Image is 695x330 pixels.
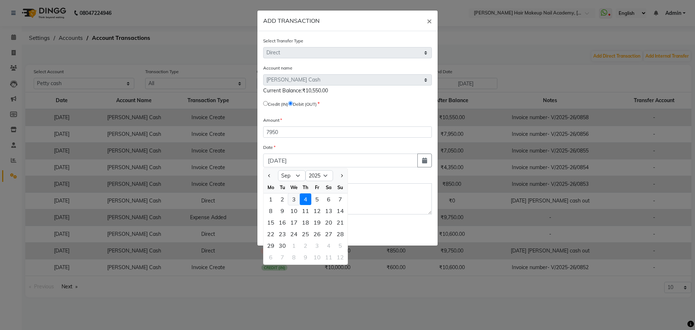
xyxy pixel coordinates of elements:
div: Tuesday, September 2, 2025 [277,193,288,205]
div: 6 [265,251,277,263]
div: Wednesday, September 17, 2025 [288,217,300,228]
div: Th [300,181,311,193]
div: We [288,181,300,193]
div: Fr [311,181,323,193]
div: 28 [334,228,346,240]
div: 9 [300,251,311,263]
div: Saturday, September 13, 2025 [323,205,334,217]
div: Mo [265,181,277,193]
div: Sunday, October 5, 2025 [334,240,346,251]
div: Friday, September 19, 2025 [311,217,323,228]
div: 24 [288,228,300,240]
div: Saturday, October 11, 2025 [323,251,334,263]
div: Monday, October 6, 2025 [265,251,277,263]
div: 11 [300,205,311,217]
div: Tuesday, October 7, 2025 [277,251,288,263]
div: 15 [265,217,277,228]
div: 25 [300,228,311,240]
div: 21 [334,217,346,228]
div: Tuesday, September 30, 2025 [277,240,288,251]
div: Saturday, October 4, 2025 [323,240,334,251]
div: 4 [323,240,334,251]
button: Previous month [266,170,273,181]
div: 8 [265,205,277,217]
div: Monday, September 8, 2025 [265,205,277,217]
div: 11 [323,251,334,263]
div: 12 [334,251,346,263]
div: Tuesday, September 23, 2025 [277,228,288,240]
span: × [427,15,432,26]
div: Sunday, September 28, 2025 [334,228,346,240]
div: Saturday, September 6, 2025 [323,193,334,205]
div: 14 [334,205,346,217]
div: Wednesday, October 8, 2025 [288,251,300,263]
div: 2 [277,193,288,205]
label: Amount [263,117,282,124]
div: 26 [311,228,323,240]
div: Tuesday, September 16, 2025 [277,217,288,228]
div: 13 [323,205,334,217]
div: Thursday, September 25, 2025 [300,228,311,240]
div: Thursday, September 4, 2025 [300,193,311,205]
div: Tu [277,181,288,193]
div: Sunday, October 12, 2025 [334,251,346,263]
div: Monday, September 1, 2025 [265,193,277,205]
div: Wednesday, September 10, 2025 [288,205,300,217]
div: Thursday, October 2, 2025 [300,240,311,251]
div: Su [334,181,346,193]
div: 18 [300,217,311,228]
span: Current Balance:₹10,550.00 [263,87,328,94]
div: Monday, September 15, 2025 [265,217,277,228]
div: 2 [300,240,311,251]
div: 5 [311,193,323,205]
button: Next month [338,170,345,181]
label: Select Transfer Type [263,38,303,44]
div: Sa [323,181,334,193]
div: Sunday, September 14, 2025 [334,205,346,217]
label: Date [263,144,275,151]
div: 7 [277,251,288,263]
div: 1 [288,240,300,251]
div: Tuesday, September 9, 2025 [277,205,288,217]
label: Credit (IN) [268,101,288,108]
div: 29 [265,240,277,251]
div: Thursday, September 18, 2025 [300,217,311,228]
div: Sunday, September 21, 2025 [334,217,346,228]
div: 19 [311,217,323,228]
div: 9 [277,205,288,217]
div: 3 [288,193,300,205]
div: Friday, October 10, 2025 [311,251,323,263]
div: 27 [323,228,334,240]
div: 6 [323,193,334,205]
div: Friday, September 12, 2025 [311,205,323,217]
div: 10 [288,205,300,217]
div: 17 [288,217,300,228]
div: Sunday, September 7, 2025 [334,193,346,205]
button: Close [421,11,438,31]
div: 12 [311,205,323,217]
div: 20 [323,217,334,228]
div: Wednesday, September 24, 2025 [288,228,300,240]
div: Monday, September 22, 2025 [265,228,277,240]
div: 5 [334,240,346,251]
div: 1 [265,193,277,205]
div: Thursday, September 11, 2025 [300,205,311,217]
div: 30 [277,240,288,251]
div: Wednesday, October 1, 2025 [288,240,300,251]
div: 22 [265,228,277,240]
div: 23 [277,228,288,240]
h6: ADD TRANSACTION [263,16,320,25]
div: Thursday, October 9, 2025 [300,251,311,263]
div: 4 [300,193,311,205]
select: Select month [278,170,306,181]
div: 7 [334,193,346,205]
div: Wednesday, September 3, 2025 [288,193,300,205]
div: Saturday, September 27, 2025 [323,228,334,240]
label: Debit (OUT) [293,101,317,108]
div: Monday, September 29, 2025 [265,240,277,251]
div: 3 [311,240,323,251]
label: Account name [263,65,292,71]
div: 8 [288,251,300,263]
div: Saturday, September 20, 2025 [323,217,334,228]
div: Friday, October 3, 2025 [311,240,323,251]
